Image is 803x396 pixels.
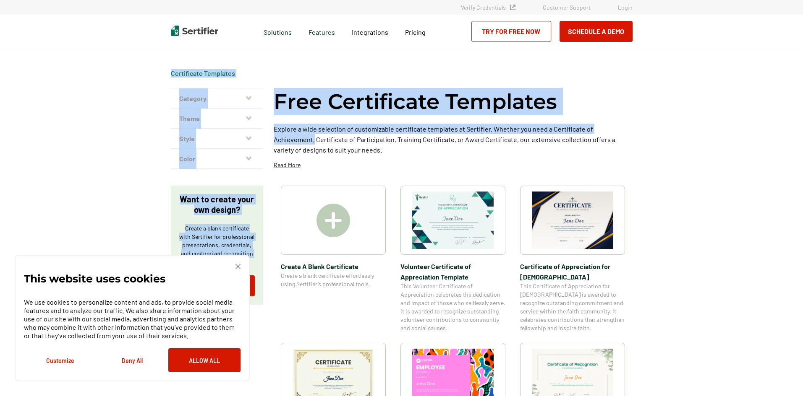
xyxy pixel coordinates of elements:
div: Breadcrumb [171,69,235,78]
a: Certificate of Appreciation for Church​Certificate of Appreciation for [DEMOGRAPHIC_DATA]​This Ce... [520,186,625,332]
h1: Free Certificate Templates [274,88,557,115]
span: Features [309,26,335,36]
a: Try for Free Now [471,21,551,42]
iframe: Chat Widget [761,356,803,396]
a: Volunteer Certificate of Appreciation TemplateVolunteer Certificate of Appreciation TemplateThis ... [400,186,505,332]
button: Category [171,88,263,109]
button: Deny All [96,348,168,372]
span: Solutions [264,26,292,36]
p: Want to create your own design? [179,194,255,215]
img: Cookie Popup Close [235,264,241,269]
p: Create a blank certificate with Sertifier for professional presentations, credentials, and custom... [179,224,255,266]
span: Certificate of Appreciation for [DEMOGRAPHIC_DATA]​ [520,261,625,282]
button: Color [171,149,263,169]
p: This website uses cookies [24,274,165,283]
span: Integrations [352,28,388,36]
button: Allow All [168,348,241,372]
a: Login [618,4,633,11]
p: Read More [274,161,301,169]
img: Certificate of Appreciation for Church​ [532,192,613,249]
button: Customize [24,348,96,372]
span: This Certificate of Appreciation for [DEMOGRAPHIC_DATA] is awarded to recognize outstanding commi... [520,282,625,332]
span: Certificate Templates [171,69,235,78]
p: Explore a wide selection of customizable certificate templates at Sertifier. Whether you need a C... [274,124,633,155]
img: Sertifier | Digital Credentialing Platform [171,26,218,36]
a: Integrations [352,26,388,36]
span: Volunteer Certificate of Appreciation Template [400,261,505,282]
span: Create a blank certificate effortlessly using Sertifier’s professional tools. [281,272,386,288]
span: Pricing [405,28,426,36]
button: Theme [171,109,263,129]
img: Volunteer Certificate of Appreciation Template [412,192,494,249]
a: Customer Support [543,4,591,11]
span: This Volunteer Certificate of Appreciation celebrates the dedication and impact of those who self... [400,282,505,332]
a: Pricing [405,26,426,36]
button: Schedule a Demo [560,21,633,42]
img: Create A Blank Certificate [316,204,350,237]
p: We use cookies to personalize content and ads, to provide social media features and to analyze ou... [24,298,241,340]
button: Style [171,129,263,149]
a: Verify Credentials [461,4,515,11]
img: Verified [510,5,515,10]
a: Certificate Templates [171,69,235,77]
span: Create A Blank Certificate [281,261,386,272]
